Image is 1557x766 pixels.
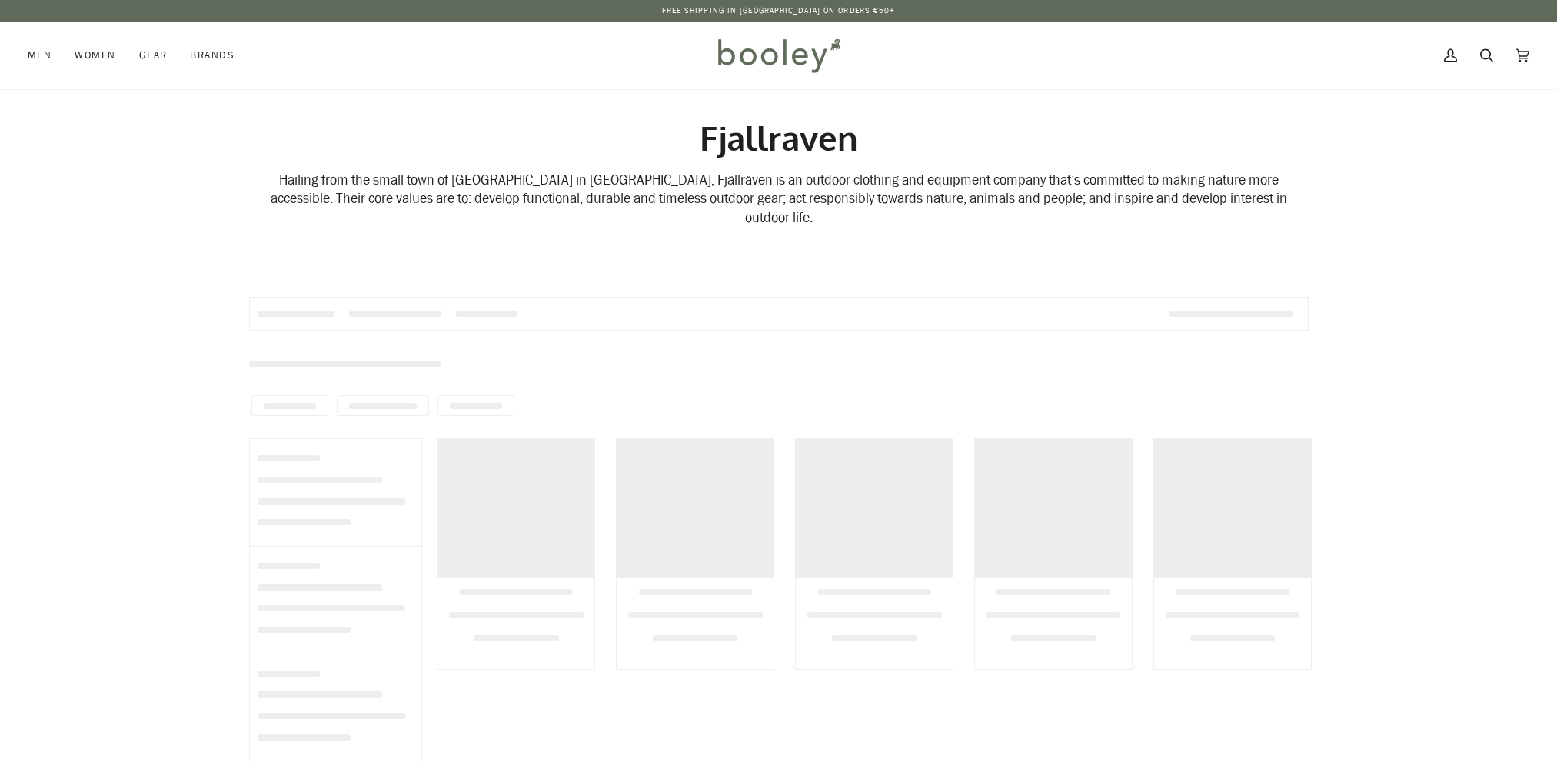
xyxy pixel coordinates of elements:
a: Gear [128,22,179,89]
a: Brands [178,22,246,89]
span: Men [28,48,52,63]
h1: Fjallraven [249,117,1309,159]
span: Brands [190,48,235,63]
div: Hailing from the small town of [GEOGRAPHIC_DATA] in [GEOGRAPHIC_DATA], Fjällräven is an outdoor c... [249,172,1309,228]
span: Women [75,48,115,63]
p: Free Shipping in [GEOGRAPHIC_DATA] on Orders €50+ [662,5,896,17]
a: Men [28,22,63,89]
span: Gear [139,48,168,63]
a: Women [63,22,127,89]
img: Booley [711,33,846,78]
